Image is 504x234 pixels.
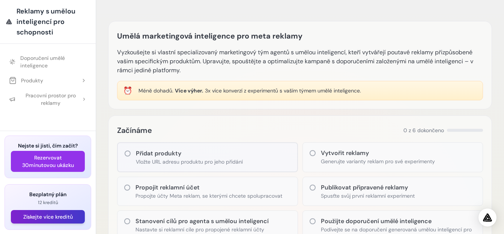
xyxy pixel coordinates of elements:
a: Doporučení umělé inteligence [5,51,91,72]
button: Získejte více kreditů [11,210,85,224]
font: Produkty [21,77,43,84]
div: Otevřete Intercom Messenger [478,209,496,227]
font: Propojte účty Meta reklam, se kterými chcete spolupracovat [135,192,282,199]
font: Použijte doporučení umělé inteligence [321,217,432,225]
font: 0 z 6 dokončeno [403,127,444,134]
font: 12 kreditů [38,200,58,206]
font: Stanovení cílů pro agenta s umělou inteligencí [135,217,269,225]
font: Generujte varianty reklam pro své experimenty [321,158,435,165]
font: Publikovat připravené reklamy [321,183,408,191]
button: Pracovní prostor pro reklamy [5,89,91,110]
font: Získejte více kreditů [23,213,73,220]
font: Vložte URL adresu produktu pro jeho přidání [136,158,243,165]
a: Reklamy s umělou inteligencí pro schopnosti [6,6,90,37]
font: Vyzkoušejte si vlastní specializovaný marketingový tým agentů s umělou inteligencí, kteří vytváře... [117,48,473,74]
font: Doporučení umělé inteligence [20,55,65,69]
font: Bezplatný plán [29,191,66,198]
font: Propojit reklamní účet [135,183,200,191]
font: Méně dohadů. [138,87,173,94]
font: Vytvořit reklamy [321,149,369,157]
font: Reklamy s umělou inteligencí pro schopnosti [17,7,75,37]
font: Umělá marketingová inteligence pro meta reklamy [117,31,302,41]
font: ⏰ [123,86,132,95]
font: Začínáme [117,125,152,135]
button: Rezervovat 30minutovou ukázku [11,151,85,172]
font: Nejste si jisti, čím začít? [18,142,78,149]
font: Nastavte si reklamní cíle pro propojené reklamní účty [135,226,264,233]
font: Spusťte svůj první reklamní experiment [321,192,415,199]
button: Produkty [5,74,91,87]
font: Přidat produkty [136,149,181,157]
font: 3x více konverzí z experimentů s vaším týmem umělé inteligence. [205,87,361,94]
font: Rezervovat 30minutovou ukázku [22,154,74,168]
font: Více výher. [175,87,203,94]
font: Pracovní prostor pro reklamy [26,92,76,106]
